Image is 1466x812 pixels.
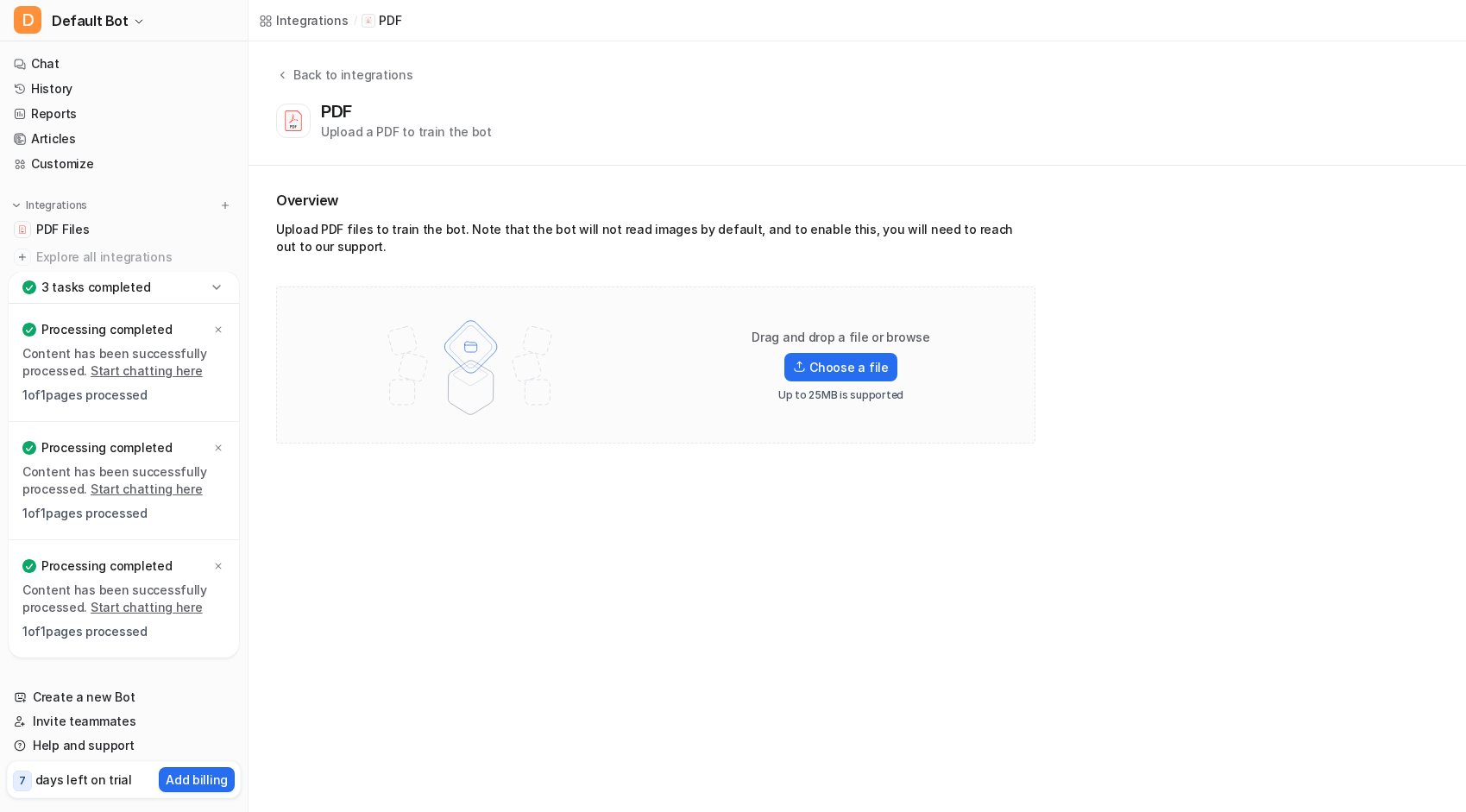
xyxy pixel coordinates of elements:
a: Invite teammates [7,709,241,733]
p: 1 of 1 pages processed [22,505,225,522]
p: 1 of 1 pages processed [22,623,225,640]
div: Upload PDF files to train the bot. Note that the bot will not read images by default, and to enab... [276,221,1035,262]
p: 7 [19,773,26,789]
img: menu_add.svg [219,199,231,211]
p: Add billing [166,771,228,789]
h2: Overview [276,190,1035,211]
a: Customize [7,152,241,176]
p: Processing completed [41,557,172,575]
span: D [14,6,41,34]
p: 3 tasks completed [41,279,150,296]
a: Start chatting here [91,600,203,614]
div: PDF [321,101,359,122]
button: Add billing [159,767,235,792]
img: explore all integrations [14,249,31,266]
p: days left on trial [35,771,132,789]
span: PDF Files [36,221,89,238]
a: Help and support [7,733,241,758]
img: expand menu [10,199,22,211]
p: Processing completed [41,439,172,456]
a: History [7,77,241,101]
a: PDF FilesPDF Files [7,217,241,242]
p: Content has been successfully processed. [22,582,225,616]
label: Choose a file [784,353,897,381]
p: Integrations [26,198,87,212]
p: 1 of 1 pages processed [22,387,225,404]
p: Content has been successfully processed. [22,463,225,498]
a: Create a new Bot [7,685,241,709]
img: PDF Files [17,224,28,235]
p: Processing completed [41,321,172,338]
p: Drag and drop a file or browse [752,329,930,346]
span: Explore all integrations [36,243,234,271]
a: Chat [7,52,241,76]
img: Upload icon [793,361,806,373]
a: Articles [7,127,241,151]
a: PDF iconPDF [362,12,401,29]
button: Integrations [7,197,92,214]
p: Up to 25MB is supported [778,388,903,402]
a: Start chatting here [91,363,203,378]
a: Explore all integrations [7,245,241,269]
img: PDF icon [364,16,373,25]
a: Start chatting here [91,482,203,496]
p: Content has been successfully processed. [22,345,225,380]
button: Back to integrations [276,66,412,101]
div: Integrations [276,11,349,29]
a: Integrations [259,11,349,29]
span: / [354,13,357,28]
a: Reports [7,102,241,126]
p: PDF [379,12,401,29]
span: Default Bot [52,9,129,33]
img: File upload illustration [358,305,583,425]
div: Back to integrations [288,66,412,84]
div: Upload a PDF to train the bot [321,123,492,141]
